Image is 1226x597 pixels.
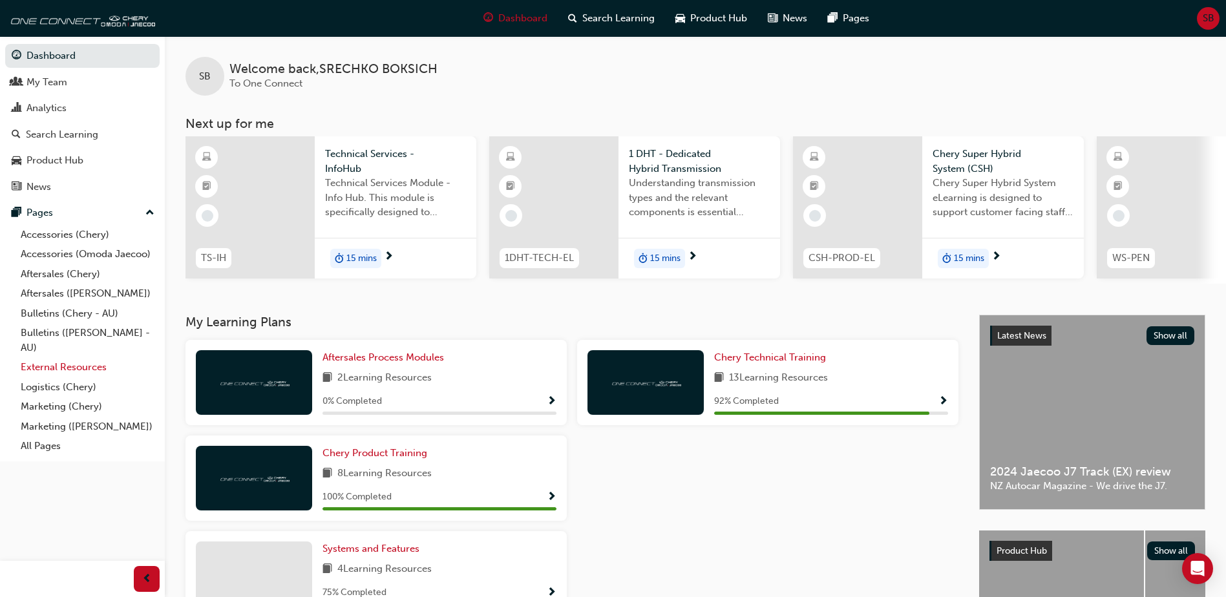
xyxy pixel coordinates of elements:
[322,541,425,556] a: Systems and Features
[938,393,948,410] button: Show Progress
[473,5,558,32] a: guage-iconDashboard
[16,417,160,437] a: Marketing ([PERSON_NAME])
[1113,210,1125,222] span: learningRecordVerb_NONE-icon
[1147,541,1196,560] button: Show all
[337,466,432,482] span: 8 Learning Resources
[568,10,577,26] span: search-icon
[6,5,155,31] img: oneconnect
[16,357,160,377] a: External Resources
[990,479,1194,494] span: NZ Autocar Magazine - We drive the J7.
[547,489,556,505] button: Show Progress
[675,10,685,26] span: car-icon
[165,116,1226,131] h3: Next up for me
[16,377,160,397] a: Logistics (Chery)
[629,147,770,176] span: 1 DHT - Dedicated Hybrid Transmission
[5,41,160,201] button: DashboardMy TeamAnalyticsSearch LearningProduct HubNews
[16,244,160,264] a: Accessories (Omoda Jaecoo)
[322,350,449,365] a: Aftersales Process Modules
[142,571,152,587] span: prev-icon
[218,376,290,388] img: oneconnect
[26,153,83,168] div: Product Hub
[16,264,160,284] a: Aftersales (Chery)
[337,370,432,386] span: 2 Learning Resources
[783,11,807,26] span: News
[990,465,1194,479] span: 2024 Jaecoo J7 Track (EX) review
[997,545,1047,556] span: Product Hub
[828,10,838,26] span: pages-icon
[714,394,779,409] span: 92 % Completed
[16,323,160,357] a: Bulletins ([PERSON_NAME] - AU)
[12,77,21,89] span: people-icon
[202,210,213,222] span: learningRecordVerb_NONE-icon
[818,5,880,32] a: pages-iconPages
[979,315,1205,510] a: Latest NewsShow all2024 Jaecoo J7 Track (EX) reviewNZ Autocar Magazine - We drive the J7.
[5,149,160,173] a: Product Hub
[714,350,831,365] a: Chery Technical Training
[558,5,665,32] a: search-iconSearch Learning
[665,5,757,32] a: car-iconProduct Hub
[688,251,697,263] span: next-icon
[505,210,517,222] span: learningRecordVerb_NONE-icon
[991,251,1001,263] span: next-icon
[650,251,681,266] span: 15 mins
[506,178,515,195] span: booktick-icon
[202,149,211,166] span: learningResourceType_ELEARNING-icon
[12,50,21,62] span: guage-icon
[5,175,160,199] a: News
[384,251,394,263] span: next-icon
[202,178,211,195] span: booktick-icon
[810,149,819,166] span: learningResourceType_ELEARNING-icon
[26,205,53,220] div: Pages
[322,466,332,482] span: book-icon
[322,351,444,363] span: Aftersales Process Modules
[942,250,951,267] span: duration-icon
[505,251,574,266] span: 1DHT-TECH-EL
[938,396,948,408] span: Show Progress
[489,136,780,278] a: 1DHT-TECH-EL1 DHT - Dedicated Hybrid TransmissionUnderstanding transmission types and the relevan...
[5,96,160,120] a: Analytics
[322,446,432,461] a: Chery Product Training
[809,210,821,222] span: learningRecordVerb_NONE-icon
[26,75,67,90] div: My Team
[145,205,154,222] span: up-icon
[322,370,332,386] span: book-icon
[12,103,21,114] span: chart-icon
[335,250,344,267] span: duration-icon
[547,492,556,503] span: Show Progress
[498,11,547,26] span: Dashboard
[1182,553,1213,584] div: Open Intercom Messenger
[201,251,226,266] span: TS-IH
[322,543,419,554] span: Systems and Features
[997,330,1046,341] span: Latest News
[810,178,819,195] span: booktick-icon
[610,376,681,388] img: oneconnect
[768,10,777,26] span: news-icon
[1147,326,1195,345] button: Show all
[16,304,160,324] a: Bulletins (Chery - AU)
[26,127,98,142] div: Search Learning
[5,201,160,225] button: Pages
[229,62,438,77] span: Welcome back , SRECHKO BOKSICH
[582,11,655,26] span: Search Learning
[714,351,826,363] span: Chery Technical Training
[325,147,466,176] span: Technical Services - InfoHub
[757,5,818,32] a: news-iconNews
[5,123,160,147] a: Search Learning
[16,225,160,245] a: Accessories (Chery)
[12,207,21,219] span: pages-icon
[1114,178,1123,195] span: booktick-icon
[199,69,211,84] span: SB
[1112,251,1150,266] span: WS-PEN
[346,251,377,266] span: 15 mins
[954,251,984,266] span: 15 mins
[229,78,302,89] span: To One Connect
[483,10,493,26] span: guage-icon
[185,136,476,278] a: TS-IHTechnical Services - InfoHubTechnical Services Module - Info Hub. This module is specificall...
[16,284,160,304] a: Aftersales ([PERSON_NAME])
[933,176,1073,220] span: Chery Super Hybrid System eLearning is designed to support customer facing staff with the underst...
[843,11,869,26] span: Pages
[16,436,160,456] a: All Pages
[26,180,51,194] div: News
